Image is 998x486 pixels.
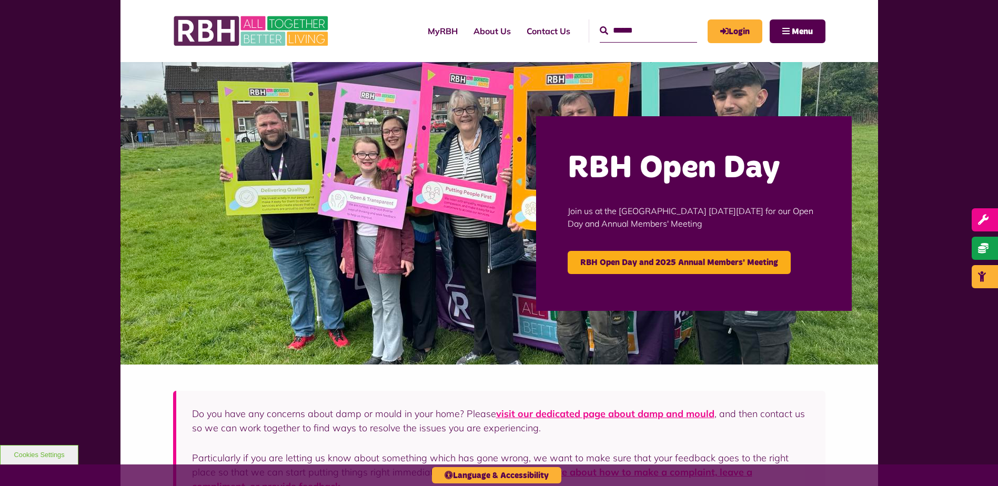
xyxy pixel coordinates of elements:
a: About Us [466,17,519,45]
iframe: Netcall Web Assistant for live chat [951,439,998,486]
a: Contact Us [519,17,578,45]
a: RBH Open Day and 2025 Annual Members' Meeting [568,251,791,274]
img: RBH [173,11,331,52]
h2: RBH Open Day [568,148,820,189]
button: Navigation [770,19,825,43]
img: Image (22) [120,62,878,364]
a: visit our dedicated page about damp and mould [496,408,714,420]
span: Menu [792,27,813,36]
p: Do you have any concerns about damp or mould in your home? Please , and then contact us so we can... [192,407,810,435]
p: Join us at the [GEOGRAPHIC_DATA] [DATE][DATE] for our Open Day and Annual Members' Meeting [568,189,820,246]
a: MyRBH [420,17,466,45]
button: Language & Accessibility [432,467,561,483]
a: MyRBH [708,19,762,43]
